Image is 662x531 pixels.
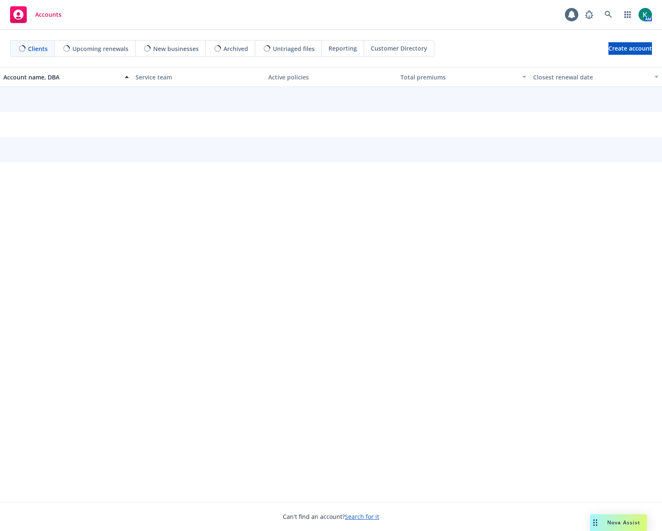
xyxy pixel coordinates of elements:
a: Accounts [7,3,65,26]
div: Account name, DBA [3,73,120,82]
span: Archived [223,44,248,53]
button: Active policies [265,67,397,87]
span: New businesses [153,44,199,53]
a: Report a Bug [581,6,598,23]
span: Can't find an account? [283,512,379,521]
img: photo [639,8,652,21]
button: Closest renewal date [530,67,662,87]
div: Active policies [268,73,394,82]
span: Nova Assist [607,519,640,526]
div: Drag to move [590,514,600,531]
a: Create account [608,42,652,55]
a: Switch app [619,6,636,23]
div: Total premiums [400,73,517,82]
a: Search for it [345,513,379,521]
button: Total premiums [397,67,529,87]
button: Service team [132,67,264,87]
span: Reporting [328,44,357,53]
span: Clients [28,44,48,53]
a: Search [600,6,617,23]
span: Upcoming renewals [72,44,128,53]
span: Untriaged files [273,44,315,53]
span: Accounts [35,11,62,18]
span: Customer Directory [371,44,427,53]
span: Create account [608,41,652,56]
div: Service team [136,73,261,82]
button: Nova Assist [590,514,647,531]
div: Closest renewal date [533,73,649,82]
